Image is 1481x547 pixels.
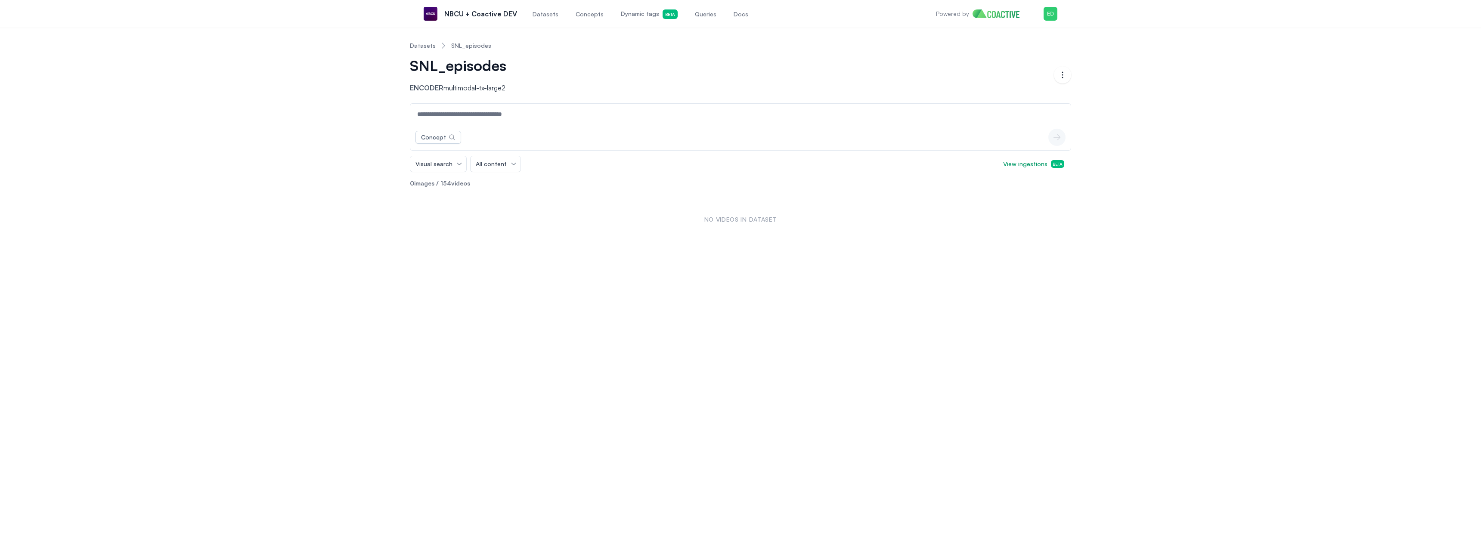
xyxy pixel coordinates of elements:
[695,10,716,19] span: Queries
[533,10,558,19] span: Datasets
[576,10,604,19] span: Concepts
[936,9,969,18] p: Powered by
[413,215,1068,224] p: No videos in dataset
[1044,7,1057,21] img: Menu for the logged in user
[973,9,1026,18] img: Home
[410,57,506,74] span: SNL_episodes
[410,41,436,50] a: Datasets
[415,131,461,144] button: Concept
[421,133,446,142] div: Concept
[410,156,466,172] button: Visual search
[471,156,521,172] button: All content
[410,83,525,93] p: multimodal-tx-large2
[451,41,491,50] a: SNL_episodes
[621,9,678,19] span: Dynamic tags
[1003,160,1064,168] span: View ingestions
[996,156,1071,172] button: View ingestionsBeta
[410,179,414,187] span: 0
[1051,160,1064,168] span: Beta
[410,83,443,92] span: Encoder
[410,34,1071,57] nav: Breadcrumb
[444,9,517,19] p: NBCU + Coactive DEV
[476,160,507,168] span: All content
[410,57,518,74] button: SNL_episodes
[410,179,1071,188] p: images / videos
[663,9,678,19] span: Beta
[424,7,437,21] img: NBCU + Coactive DEV
[415,160,452,168] span: Visual search
[440,179,451,187] span: 154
